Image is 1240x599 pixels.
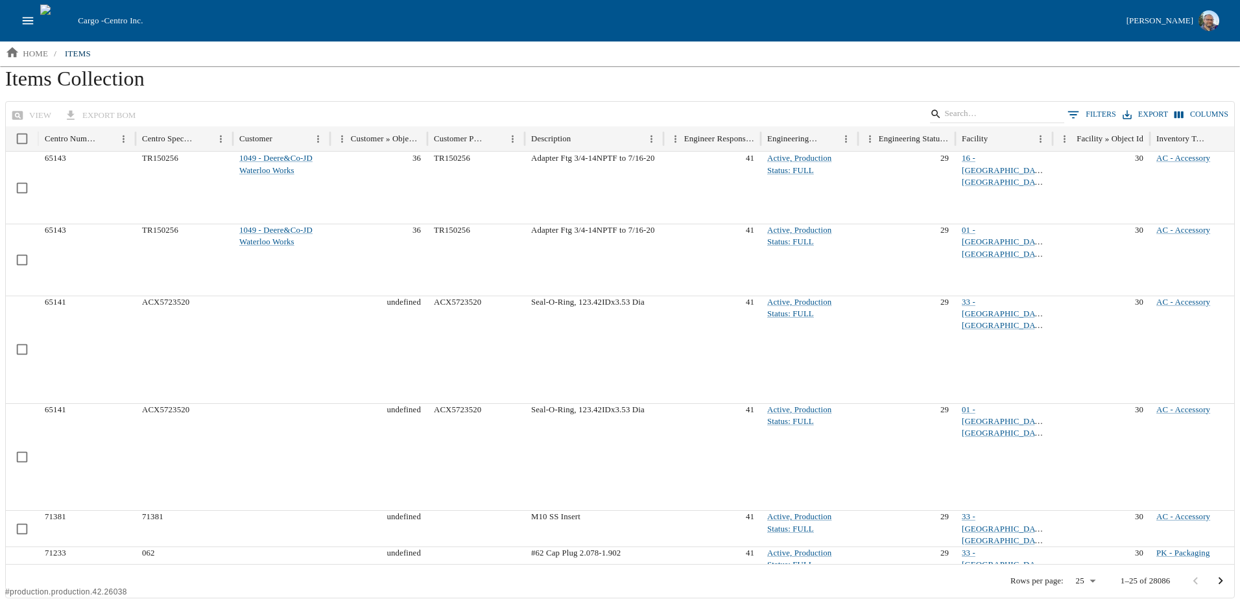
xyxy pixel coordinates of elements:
[1156,512,1210,521] a: AC - Accessory
[136,224,233,296] div: TR150256
[330,510,427,546] div: undefined
[858,296,955,403] div: 29
[38,224,136,296] div: 65143
[40,5,73,37] img: cargo logo
[330,403,427,511] div: undefined
[16,8,40,33] button: open drawer
[1156,405,1210,414] a: AC - Accessory
[38,296,136,403] div: 65141
[837,130,855,148] button: Menu
[1156,548,1210,558] a: PK - Packaging
[572,130,590,148] button: Sort
[45,134,97,144] div: Centro Number
[1156,154,1210,163] a: AC - Accessory
[427,224,525,296] div: TR150256
[1156,298,1210,307] a: AC - Accessory
[1077,134,1143,144] div: Facility » Object Id
[858,152,955,224] div: 29
[667,130,684,148] button: Menu
[858,403,955,511] div: 29
[239,226,313,246] a: 1049 - Deere&Co-JD Waterloo Works
[330,152,427,224] div: 36
[989,130,1007,148] button: Sort
[930,105,1064,126] div: Search
[767,298,831,318] a: Active, Production Status: FULL
[1053,510,1150,546] div: 30
[38,152,136,224] div: 65143
[663,403,761,511] div: 41
[351,134,421,144] div: Customer » Object Id
[1064,105,1119,124] button: Show filters
[643,130,660,148] button: Menu
[54,47,56,60] li: /
[861,130,879,148] button: Menu
[525,403,663,511] div: Seal-O-Ring, 123.42IDx3.53 Dia
[525,296,663,403] div: Seal-O-Ring, 123.42IDx3.53 Dia
[767,512,831,533] a: Active, Production Status: FULL
[195,130,213,148] button: Sort
[115,130,132,148] button: Menu
[104,16,143,25] span: Centro Inc.
[330,224,427,296] div: 36
[962,226,1050,259] a: 01 - [GEOGRAPHIC_DATA], [GEOGRAPHIC_DATA]
[962,134,988,144] div: Facility
[767,154,831,174] a: Active, Production Status: FULL
[274,130,291,148] button: Sort
[23,47,48,60] p: home
[767,226,831,246] a: Active, Production Status: FULL
[1119,105,1171,124] button: Export
[98,130,115,148] button: Sort
[1053,152,1150,224] div: 30
[330,296,427,403] div: undefined
[142,134,194,144] div: Centro Specification
[1121,575,1171,587] p: 1–25 of 28086
[1156,134,1208,144] div: Inventory Type
[767,405,831,426] a: Active, Production Status: FULL
[212,130,230,148] button: Menu
[1053,403,1150,511] div: 30
[427,296,525,403] div: ACX5723520
[5,66,1235,101] h1: Items Collection
[820,130,838,148] button: Sort
[136,152,233,224] div: TR150256
[684,134,754,144] div: Engineer Responsibly » Object Id
[879,134,949,144] div: Engineering Status » Object Id
[136,510,233,546] div: 71381
[525,510,663,546] div: M10 SS Insert
[767,134,819,144] div: Engineering Status
[663,510,761,546] div: 41
[1032,130,1049,148] button: Menu
[962,298,1050,331] a: 33 - [GEOGRAPHIC_DATA], [GEOGRAPHIC_DATA]
[525,224,663,296] div: Adapter Ftg 3/4-14NPTF to 7/16-20
[1010,575,1064,587] p: Rows per page:
[504,130,521,148] button: Menu
[962,548,1050,581] a: 33 - [GEOGRAPHIC_DATA], [GEOGRAPHIC_DATA]
[427,152,525,224] div: TR150256
[1053,224,1150,296] div: 30
[1171,105,1232,124] button: Select columns
[1210,130,1227,148] button: Sort
[1198,10,1219,31] img: Profile image
[434,134,486,144] div: Customer Part Number
[525,152,663,224] div: Adapter Ftg 3/4-14NPTF to 7/16-20
[962,405,1050,438] a: 01 - [GEOGRAPHIC_DATA], [GEOGRAPHIC_DATA]
[1208,569,1233,593] button: Go to next page
[1056,130,1073,148] button: Menu
[73,14,1121,27] div: Cargo -
[531,134,571,144] div: Description
[1069,572,1100,591] div: 25
[136,296,233,403] div: ACX5723520
[1053,296,1150,403] div: 30
[962,154,1050,187] a: 16 - [GEOGRAPHIC_DATA], [GEOGRAPHIC_DATA]
[767,548,831,569] a: Active, Production Status: FULL
[309,130,327,148] button: Menu
[1127,14,1193,29] div: [PERSON_NAME]
[38,403,136,511] div: 65141
[944,105,1045,123] input: Search…
[65,47,91,60] p: items
[333,130,351,148] button: Menu
[427,403,525,511] div: ACX5723520
[57,43,99,64] a: items
[663,152,761,224] div: 41
[38,510,136,546] div: 71381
